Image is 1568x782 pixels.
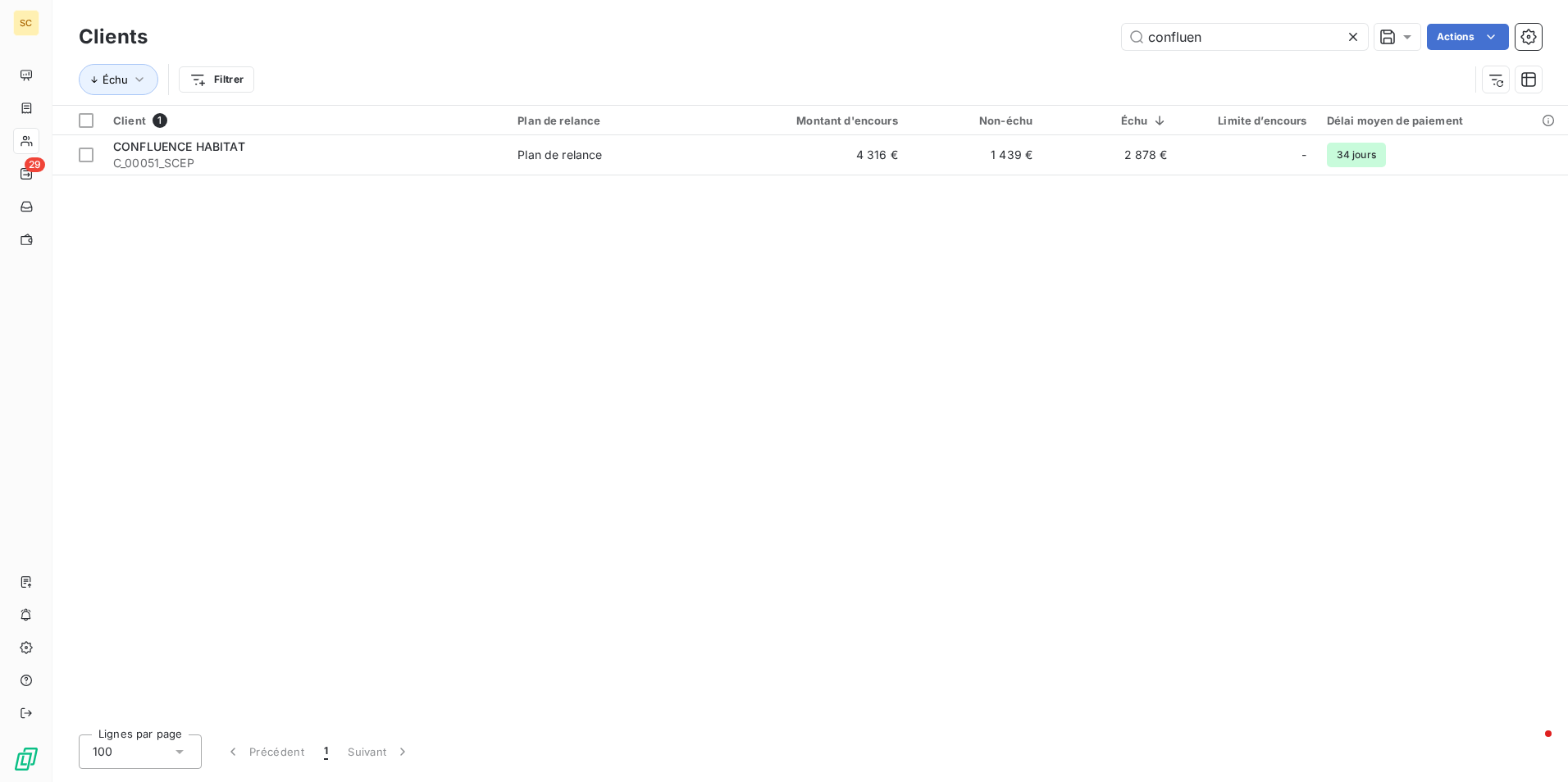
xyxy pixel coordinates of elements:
[1122,24,1368,50] input: Rechercher
[338,734,421,769] button: Suivant
[1512,726,1552,766] iframe: Intercom live chat
[179,66,254,93] button: Filtrer
[727,135,907,175] td: 4 316 €
[1327,114,1558,127] div: Délai moyen de paiement
[1052,114,1167,127] div: Échu
[1327,143,1386,167] span: 34 jours
[93,743,112,760] span: 100
[1427,24,1509,50] button: Actions
[908,135,1042,175] td: 1 439 €
[1042,135,1177,175] td: 2 878 €
[215,734,314,769] button: Précédent
[918,114,1032,127] div: Non-échu
[1187,114,1307,127] div: Limite d’encours
[314,734,338,769] button: 1
[79,64,158,95] button: Échu
[13,10,39,36] div: SC
[13,746,39,772] img: Logo LeanPay
[113,155,498,171] span: C_00051_SCEP
[25,157,45,172] span: 29
[736,114,897,127] div: Montant d'encours
[113,114,146,127] span: Client
[324,743,328,760] span: 1
[1301,147,1306,163] span: -
[79,22,148,52] h3: Clients
[113,139,245,153] span: CONFLUENCE HABITAT
[103,73,128,86] span: Échu
[517,147,602,163] div: Plan de relance
[517,114,717,127] div: Plan de relance
[153,113,167,128] span: 1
